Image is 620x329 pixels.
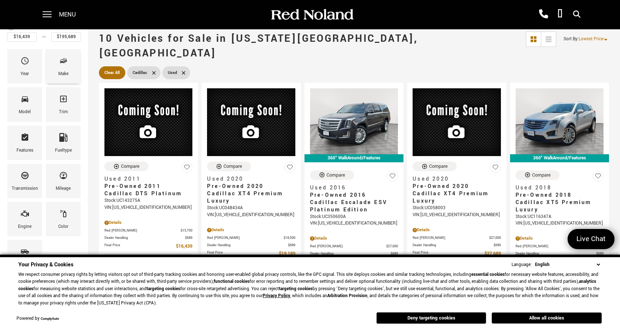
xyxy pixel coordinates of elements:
[568,229,615,249] a: Live Chat
[391,251,398,256] span: $689
[596,251,604,256] span: $689
[532,172,551,178] div: Compare
[413,227,501,233] div: Pricing Details - Pre-Owned 2020 Cadillac XT4 Premium Luxury AWD
[516,88,604,154] img: 2018 Cadillac XT5 Premium Luxury
[471,271,505,278] strong: essential cookies
[7,126,42,160] div: FeaturesFeatures
[326,172,345,178] div: Compare
[413,205,501,211] div: Stock : UC058003
[104,228,181,233] span: Red [PERSON_NAME]
[310,244,386,249] span: Red [PERSON_NAME]
[310,220,398,227] div: VIN: [US_VEHICLE_IDENTIFICATION_NUMBER]
[104,197,192,204] div: Stock : UC143275A
[19,108,31,116] div: Model
[310,244,398,249] a: Red [PERSON_NAME] $27,000
[7,240,42,274] div: BodystyleBodystyle
[59,207,68,223] span: Color
[7,32,37,42] input: Minimum
[207,227,295,233] div: Pricing Details - Pre-Owned 2020 Cadillac XT4 Premium Luxury
[413,175,495,183] span: Used 2020
[58,223,69,231] div: Color
[376,312,486,324] button: Deny targeting cookies
[21,207,29,223] span: Engine
[516,251,596,256] span: Dealer Handling
[270,8,354,21] img: Red Noland Auto Group
[207,235,295,241] a: Red [PERSON_NAME] $18,500
[181,228,192,233] span: $15,750
[310,214,398,220] div: Stock : UC350600A
[516,214,604,220] div: Stock : UC116347A
[413,235,501,241] a: Red [PERSON_NAME] $27,000
[7,87,42,122] div: ModelModel
[579,36,604,42] span: Lowest Price
[18,278,596,292] strong: analytics cookies
[310,235,398,242] div: Pricing Details - Pre-Owned 2016 Cadillac Escalade ESV Platinum Edition With Navigation & 4WD
[133,68,147,77] span: Cadillac
[413,162,457,171] button: Compare Vehicle
[7,202,42,236] div: EngineEngine
[104,228,192,233] a: Red [PERSON_NAME] $15,750
[21,131,29,147] span: Features
[533,261,602,269] select: Language Select
[288,243,295,248] span: $689
[104,68,120,77] span: Clear All
[310,88,398,154] img: 2016 Cadillac Escalade ESV Platinum Edition
[516,170,560,180] button: Compare Vehicle
[484,250,501,258] span: $27,689
[59,169,68,185] span: Mileage
[104,219,192,226] div: Pricing Details - Pre-Owned 2011 Cadillac DTS Platinum With Navigation
[104,243,176,250] span: Final Price
[516,244,592,249] span: Red [PERSON_NAME]
[413,250,501,258] a: Final Price $27,689
[7,164,42,198] div: TransmissionTransmission
[593,170,604,185] button: Save Vehicle
[104,183,187,197] span: Pre-Owned 2011 Cadillac DTS Platinum
[176,243,192,250] span: $16,439
[46,164,81,198] div: MileageMileage
[121,163,140,170] div: Compare
[59,108,68,116] div: Trim
[310,251,398,256] a: Dealer Handling $689
[310,184,392,192] span: Used 2016
[284,235,295,241] span: $18,500
[21,169,29,185] span: Transmission
[207,162,251,171] button: Compare Vehicle
[59,55,68,70] span: Make
[305,154,403,162] div: 360° WalkAround/Features
[18,261,73,269] span: Your Privacy & Cookies
[263,293,290,299] a: Privacy Policy
[284,162,295,176] button: Save Vehicle
[386,244,398,249] span: $27,000
[104,175,187,183] span: Used 2011
[207,243,288,248] span: Dealer Handling
[387,170,398,185] button: Save Vehicle
[7,49,42,84] div: YearYear
[168,68,177,77] span: Used
[207,250,278,258] span: Final Price
[104,204,192,211] div: VIN: [US_VEHICLE_IDENTIFICATION_NUMBER]
[413,235,489,241] span: Red [PERSON_NAME]
[224,163,242,170] div: Compare
[59,131,68,147] span: Fueltype
[510,154,609,162] div: 360° WalkAround/Features
[214,278,250,285] strong: functional cookies
[310,170,354,180] button: Compare Vehicle
[12,185,38,193] div: Transmission
[99,32,418,60] span: 10 Vehicles for Sale in [US_STATE][GEOGRAPHIC_DATA], [GEOGRAPHIC_DATA]
[279,250,295,258] span: $19,189
[207,175,295,205] a: Used 2020Pre-Owned 2020 Cadillac XT4 Premium Luxury
[207,205,295,211] div: Stock : UC048434A
[104,243,192,250] a: Final Price $16,439
[573,234,609,244] span: Live Chat
[516,244,604,249] a: Red [PERSON_NAME] $28,500
[7,19,81,42] div: Price
[46,87,81,122] div: TrimTrim
[310,192,392,214] span: Pre-Owned 2016 Cadillac Escalade ESV Platinum Edition
[21,93,29,108] span: Model
[516,192,598,214] span: Pre-Owned 2018 Cadillac XT5 Premium Luxury
[21,55,29,70] span: Year
[207,175,289,183] span: Used 2020
[16,317,59,321] div: Powered by
[207,250,295,258] a: Final Price $19,189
